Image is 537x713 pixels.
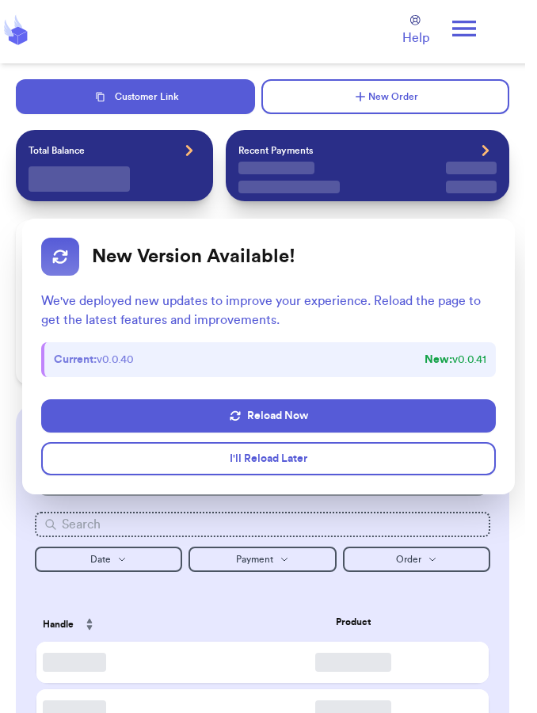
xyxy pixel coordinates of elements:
[41,442,496,475] button: I'll Reload Later
[425,354,452,365] strong: New:
[54,352,134,368] span: v 0.0.40
[41,292,496,330] p: We've deployed new updates to improve your experience. Reload the page to get the latest features...
[54,354,97,365] strong: Current:
[41,399,496,433] button: Reload Now
[92,245,295,269] h2: New Version Available!
[425,352,486,368] span: v 0.0.41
